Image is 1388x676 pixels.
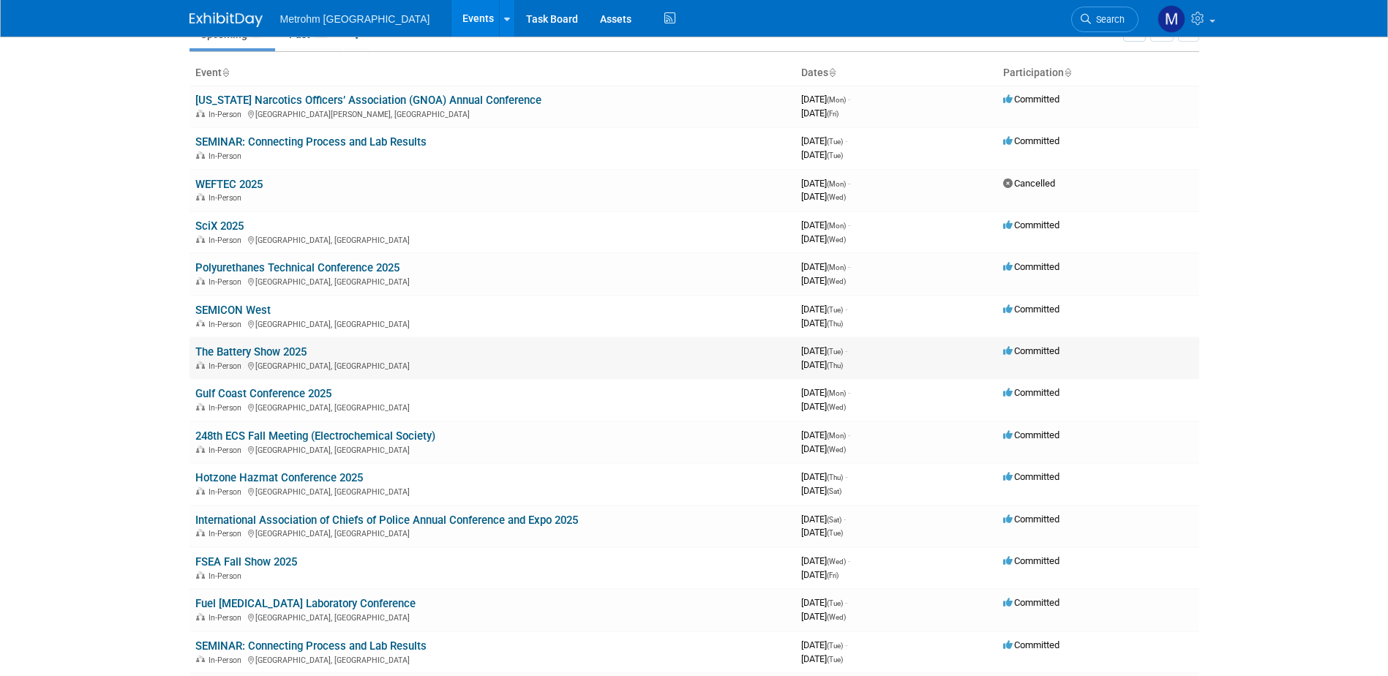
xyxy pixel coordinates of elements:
span: Committed [1003,514,1059,525]
span: In-Person [209,110,246,119]
img: In-Person Event [196,361,205,369]
span: Committed [1003,429,1059,440]
span: - [845,597,847,608]
a: Gulf Coast Conference 2025 [195,387,331,400]
span: In-Person [209,487,246,497]
span: - [848,94,850,105]
span: (Wed) [827,193,846,201]
span: Committed [1003,555,1059,566]
span: [DATE] [801,597,847,608]
div: [GEOGRAPHIC_DATA], [GEOGRAPHIC_DATA] [195,233,789,245]
span: (Tue) [827,529,843,537]
a: Polyurethanes Technical Conference 2025 [195,261,399,274]
span: [DATE] [801,108,839,119]
a: [US_STATE] Narcotics Officers’ Association (GNOA) Annual Conference [195,94,541,107]
span: (Tue) [827,151,843,159]
span: - [845,304,847,315]
span: (Tue) [827,599,843,607]
div: [GEOGRAPHIC_DATA], [GEOGRAPHIC_DATA] [195,611,789,623]
span: (Fri) [827,571,839,579]
span: Metrohm [GEOGRAPHIC_DATA] [280,13,430,25]
span: In-Person [209,277,246,287]
a: Sort by Event Name [222,67,229,78]
img: In-Person Event [196,571,205,579]
a: SciX 2025 [195,219,244,233]
div: [GEOGRAPHIC_DATA], [GEOGRAPHIC_DATA] [195,318,789,329]
img: In-Person Event [196,613,205,620]
span: [DATE] [801,135,847,146]
img: In-Person Event [196,236,205,243]
span: (Thu) [827,320,843,328]
span: In-Person [209,361,246,371]
span: (Tue) [827,138,843,146]
span: (Thu) [827,361,843,369]
span: [DATE] [801,485,841,496]
a: Sort by Start Date [828,67,836,78]
span: [DATE] [801,639,847,650]
span: - [845,639,847,650]
a: SEMINAR: Connecting Process and Lab Results [195,639,427,653]
span: In-Person [209,613,246,623]
a: Search [1071,7,1138,32]
img: In-Person Event [196,446,205,453]
span: [DATE] [801,443,846,454]
span: (Mon) [827,222,846,230]
span: Committed [1003,304,1059,315]
span: - [848,555,850,566]
a: SEMICON West [195,304,271,317]
a: International Association of Chiefs of Police Annual Conference and Expo 2025 [195,514,578,527]
span: - [848,261,850,272]
span: - [848,178,850,189]
img: In-Person Event [196,529,205,536]
span: Committed [1003,345,1059,356]
span: [DATE] [801,318,843,328]
span: [DATE] [801,359,843,370]
span: Search [1091,14,1125,25]
img: In-Person Event [196,320,205,327]
a: 248th ECS Fall Meeting (Electrochemical Society) [195,429,435,443]
span: Committed [1003,387,1059,398]
span: In-Person [209,571,246,581]
span: (Tue) [827,642,843,650]
img: In-Person Event [196,151,205,159]
div: [GEOGRAPHIC_DATA], [GEOGRAPHIC_DATA] [195,443,789,455]
img: In-Person Event [196,110,205,117]
span: [DATE] [801,149,843,160]
span: In-Person [209,656,246,665]
span: (Mon) [827,389,846,397]
span: (Wed) [827,446,846,454]
span: Committed [1003,219,1059,230]
span: [DATE] [801,304,847,315]
div: [GEOGRAPHIC_DATA], [GEOGRAPHIC_DATA] [195,275,789,287]
span: (Mon) [827,432,846,440]
a: WEFTEC 2025 [195,178,263,191]
span: Committed [1003,261,1059,272]
span: [DATE] [801,275,846,286]
span: (Wed) [827,236,846,244]
img: In-Person Event [196,193,205,200]
span: - [845,135,847,146]
div: [GEOGRAPHIC_DATA], [GEOGRAPHIC_DATA] [195,401,789,413]
span: [DATE] [801,401,846,412]
span: [DATE] [801,219,850,230]
span: In-Person [209,403,246,413]
a: Sort by Participation Type [1064,67,1071,78]
span: - [844,514,846,525]
a: Hotzone Hazmat Conference 2025 [195,471,363,484]
span: (Thu) [827,473,843,481]
span: [DATE] [801,94,850,105]
span: In-Person [209,236,246,245]
span: In-Person [209,529,246,538]
span: - [848,387,850,398]
span: [DATE] [801,429,850,440]
img: ExhibitDay [190,12,263,27]
span: (Wed) [827,557,846,566]
span: (Tue) [827,306,843,314]
th: Event [190,61,795,86]
a: SEMINAR: Connecting Process and Lab Results [195,135,427,149]
span: [DATE] [801,191,846,202]
span: (Fri) [827,110,839,118]
img: In-Person Event [196,487,205,495]
span: Committed [1003,135,1059,146]
img: In-Person Event [196,277,205,285]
